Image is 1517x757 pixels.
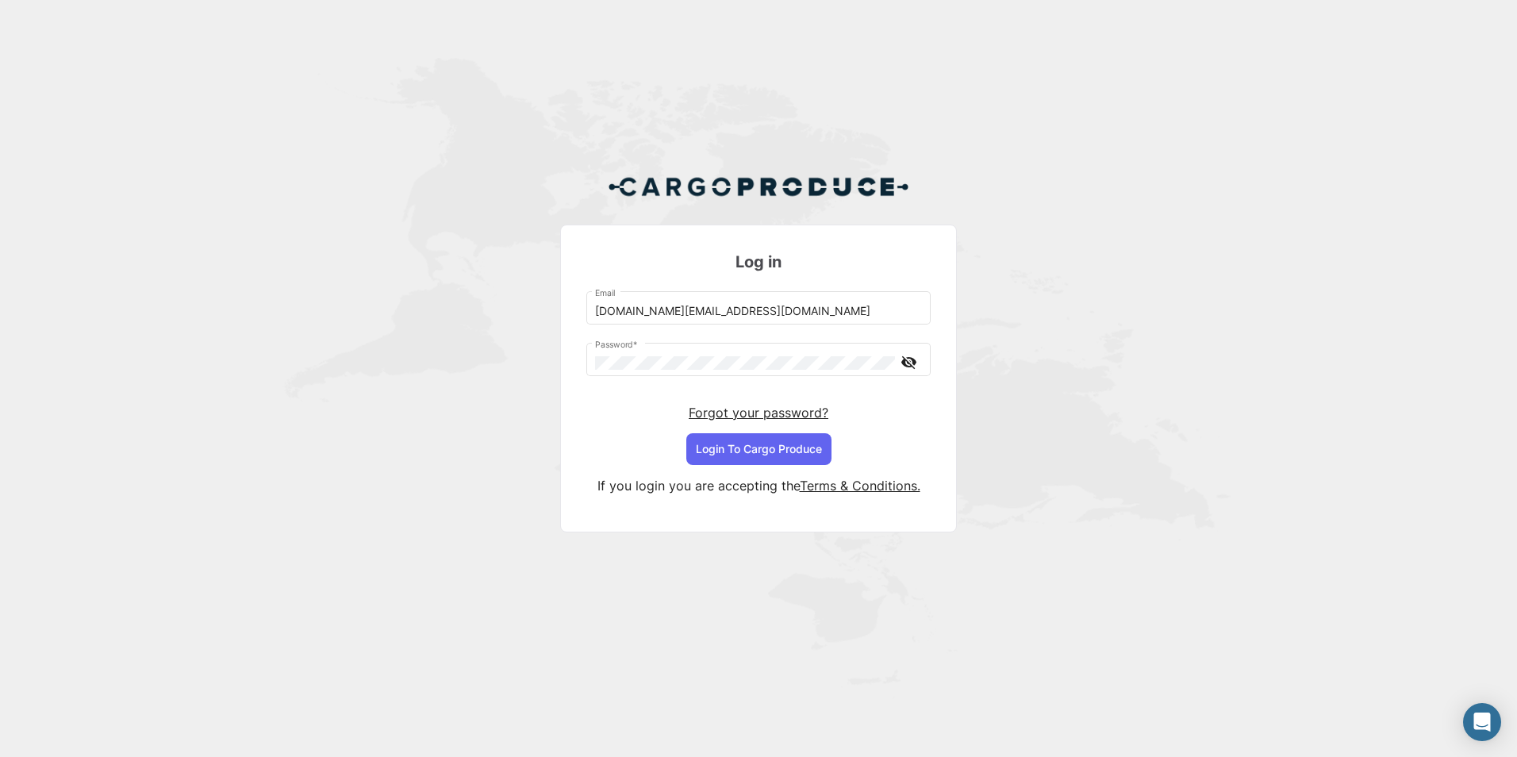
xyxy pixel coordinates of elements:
span: If you login you are accepting the [597,478,800,494]
a: Forgot your password? [689,405,828,421]
div: Abrir Intercom Messenger [1463,703,1501,741]
a: Terms & Conditions. [800,478,920,494]
button: Login To Cargo Produce [686,433,831,465]
img: Cargo Produce Logo [608,167,909,206]
mat-icon: visibility_off [899,352,918,372]
h3: Log in [586,251,931,273]
input: Email [595,305,923,318]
